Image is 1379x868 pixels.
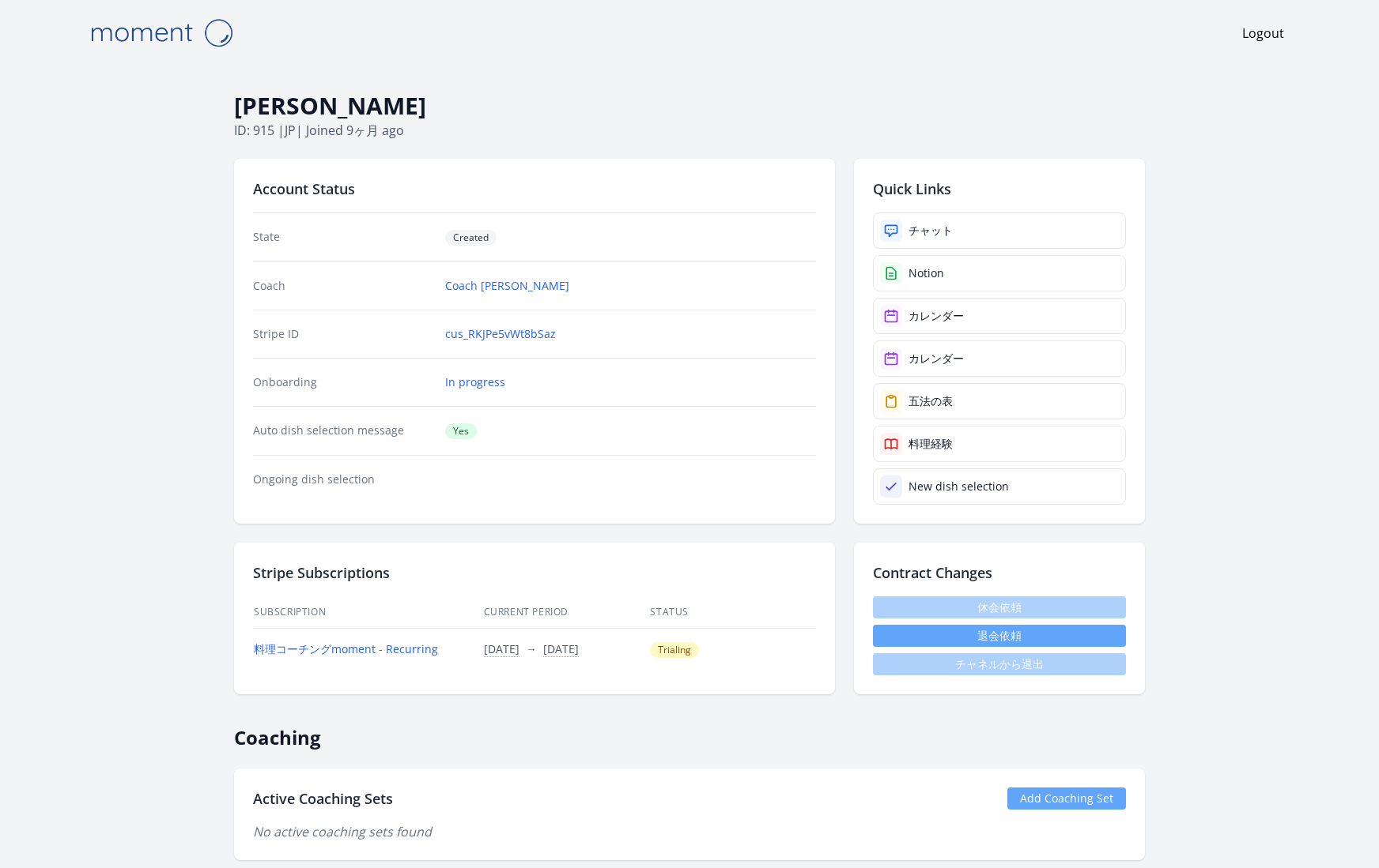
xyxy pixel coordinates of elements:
a: 料理コーチングmoment - Recurring [254,641,438,656]
a: Add Coaching Set [1007,787,1126,810]
div: 料理経験 [909,436,953,452]
dt: Onboarding [253,374,433,390]
th: Subscription [253,596,483,629]
h1: [PERSON_NAME] [234,91,1145,121]
dt: Coach [253,278,433,294]
a: チャット [873,212,1126,249]
h2: Active Coaching Sets [253,787,393,810]
a: カレンダー [873,298,1126,334]
a: cus_RKJPe5vWt8bSaz [445,326,556,342]
a: Coach [PERSON_NAME] [445,278,569,294]
h2: Coaching [234,713,1145,750]
dt: Auto dish selection message [253,423,433,439]
span: Yes [445,423,477,439]
div: New dish selection [909,479,1009,494]
a: 五法の表 [873,383,1126,419]
a: New dish selection [873,468,1126,505]
h2: Account Status [253,178,816,200]
img: Moment [82,13,240,53]
span: Trialing [650,642,699,658]
div: 五法の表 [909,393,953,409]
th: Status [649,596,816,629]
div: カレンダー [909,308,964,324]
span: チャネルから退出 [873,653,1126,675]
div: チャット [909,223,953,239]
span: Created [445,230,497,246]
dt: State [253,229,433,246]
a: カレンダー [873,340,1126,377]
a: Logout [1242,24,1284,43]
div: カレンダー [909,351,964,366]
button: 退会依頼 [873,625,1126,647]
div: Notion [909,265,944,281]
th: Current Period [483,596,650,629]
a: In progress [445,374,505,390]
h2: Quick Links [873,178,1126,200]
h2: Contract Changes [873,562,1126,584]
dt: Ongoing dish selection [253,472,433,487]
dt: Stripe ID [253,326,433,342]
span: 休会依頼 [873,596,1126,618]
button: [DATE] [484,641,519,657]
a: Notion [873,255,1126,291]
span: → [526,641,537,656]
h2: Stripe Subscriptions [253,562,816,584]
button: [DATE] [543,641,579,657]
p: ID: 915 | | Joined 9ヶ月 ago [234,121,1145,140]
p: No active coaching sets found [253,822,1126,841]
span: jp [285,122,296,139]
a: 料理経験 [873,426,1126,462]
